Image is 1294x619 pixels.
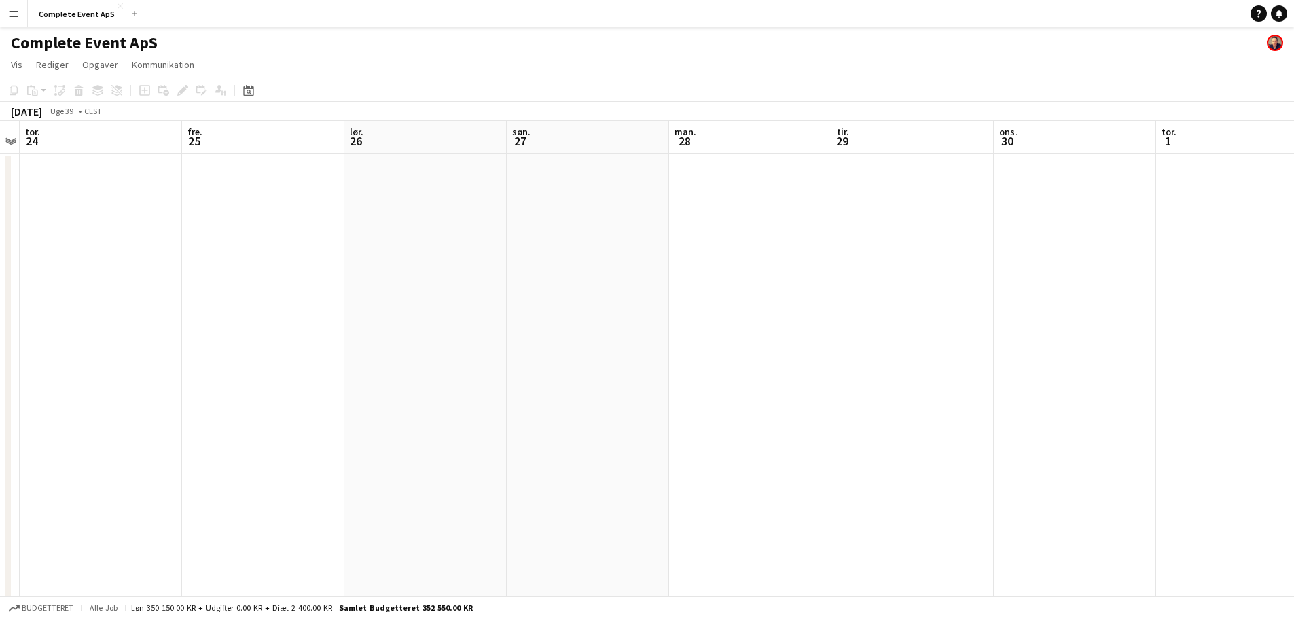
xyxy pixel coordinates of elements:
[339,603,473,613] span: Samlet budgetteret 352 550.00 KR
[185,133,202,149] span: 25
[11,105,42,118] div: [DATE]
[87,603,120,613] span: Alle job
[31,56,74,73] a: Rediger
[28,1,126,27] button: Complete Event ApS
[510,133,531,149] span: 27
[187,126,202,138] span: fre.
[672,133,696,149] span: 28
[25,126,40,138] span: tor.
[999,126,1018,138] span: ons.
[131,603,473,613] div: Løn 350 150.00 KR + Udgifter 0.00 KR + Diæt 2 400.00 KR =
[126,56,200,73] a: Kommunikation
[36,58,69,71] span: Rediger
[835,133,849,149] span: 29
[11,33,158,53] h1: Complete Event ApS
[837,126,849,138] span: tir.
[11,58,22,71] span: Vis
[82,58,118,71] span: Opgaver
[84,106,102,116] div: CEST
[1162,126,1176,138] span: tor.
[5,56,28,73] a: Vis
[348,133,363,149] span: 26
[1267,35,1283,51] app-user-avatar: Christian Brøckner
[7,601,75,616] button: Budgetteret
[22,603,73,613] span: Budgetteret
[77,56,124,73] a: Opgaver
[997,133,1018,149] span: 30
[512,126,531,138] span: søn.
[45,106,79,116] span: Uge 39
[1160,133,1176,149] span: 1
[675,126,696,138] span: man.
[23,133,40,149] span: 24
[132,58,194,71] span: Kommunikation
[350,126,363,138] span: lør.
